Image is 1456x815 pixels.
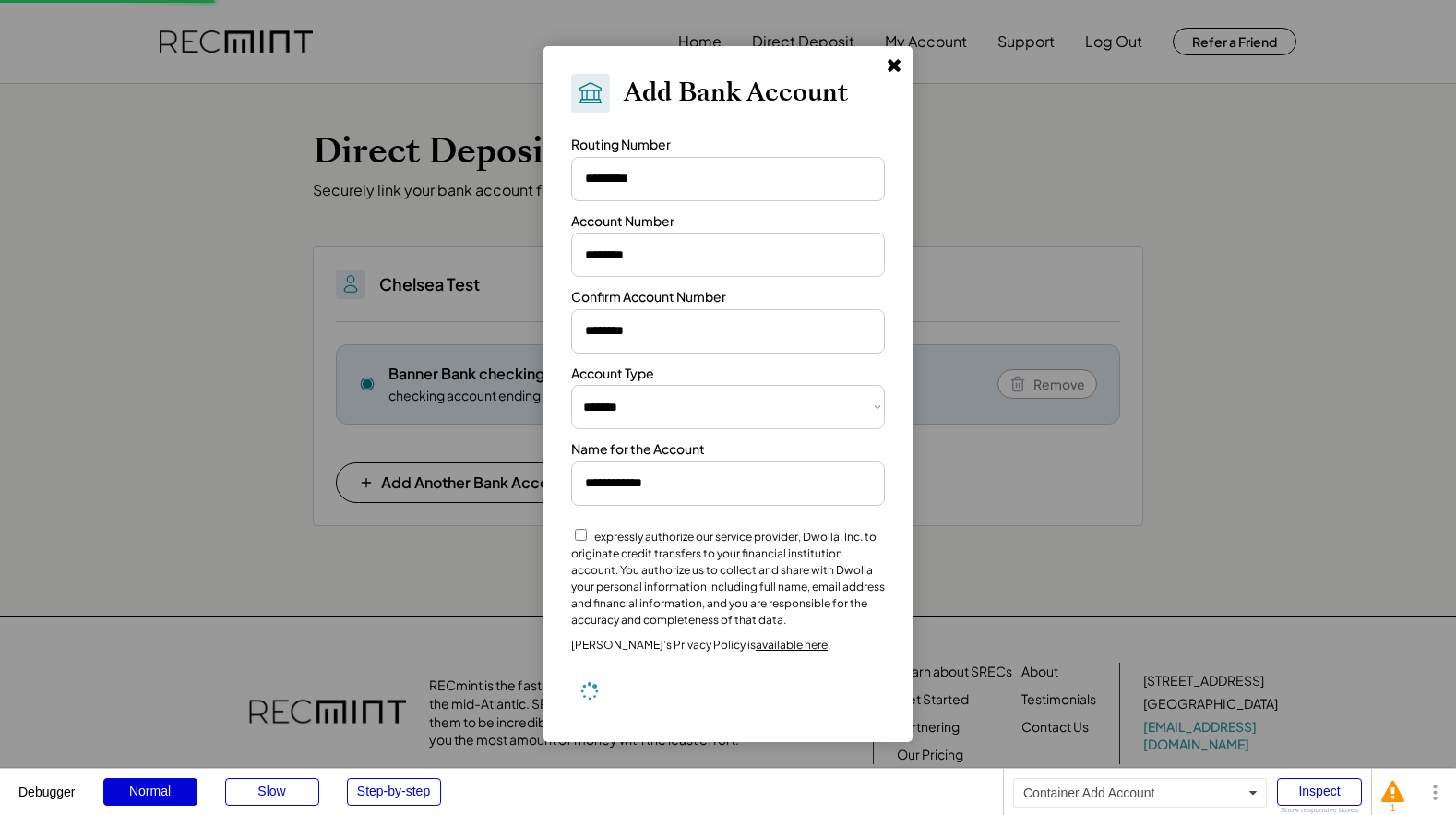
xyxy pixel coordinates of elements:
div: Step-by-step [347,778,441,806]
label: I expressly authorize our service provider, Dwolla, Inc. to originate credit transfers to your fi... [571,530,885,627]
div: Container Add Account [1013,778,1267,808]
div: Slow [225,778,319,806]
img: Bank.svg [577,79,604,107]
h2: Add Bank Account [624,78,848,109]
div: Show responsive boxes [1277,807,1362,814]
div: Name for the Account [571,440,705,459]
div: [PERSON_NAME]’s Privacy Policy is . [571,638,830,653]
div: Routing Number [571,136,671,154]
div: Normal [103,778,197,806]
a: available here [756,638,828,652]
div: Account Number [571,212,674,231]
div: 1 [1381,804,1404,813]
div: Account Type [571,365,654,383]
div: Confirm Account Number [571,288,726,306]
div: Inspect [1277,778,1362,806]
div: Debugger [18,769,76,798]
